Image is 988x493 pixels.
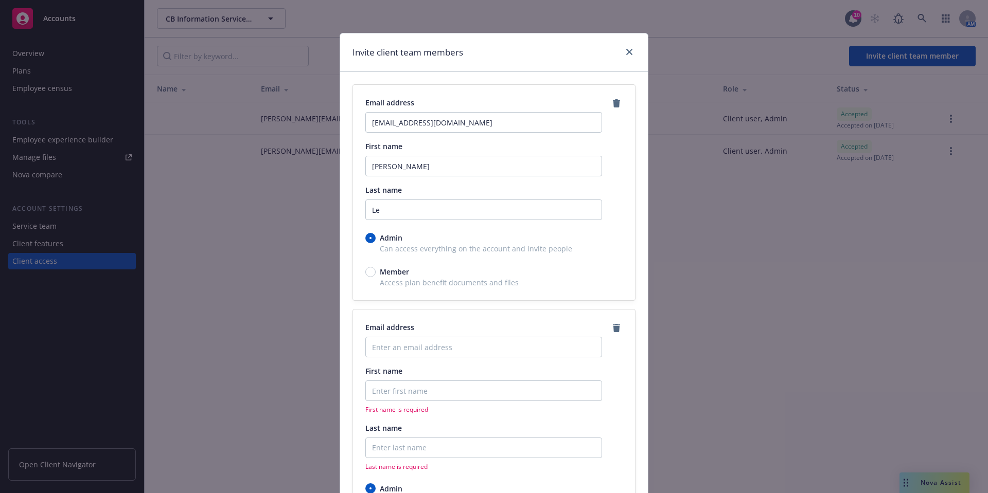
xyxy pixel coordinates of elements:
[352,84,636,301] div: email
[365,199,602,220] input: Enter last name
[352,46,463,59] h1: Invite client team members
[365,380,602,401] input: Enter first name
[365,405,602,414] span: First name is required
[610,322,623,334] a: remove
[365,277,623,288] span: Access plan benefit documents and files
[365,462,602,471] span: Last name is required
[380,266,409,277] span: Member
[610,97,623,109] a: remove
[380,232,402,243] span: Admin
[365,267,376,277] input: Member
[365,423,402,433] span: Last name
[365,366,402,376] span: First name
[365,243,623,254] span: Can access everything on the account and invite people
[365,98,414,107] span: Email address
[365,337,602,357] input: Enter an email address
[365,156,602,176] input: Enter first name
[365,141,402,151] span: First name
[365,437,602,458] input: Enter last name
[365,322,414,332] span: Email address
[365,112,602,133] input: Enter an email address
[365,185,402,195] span: Last name
[623,46,636,58] a: close
[365,233,376,243] input: Admin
